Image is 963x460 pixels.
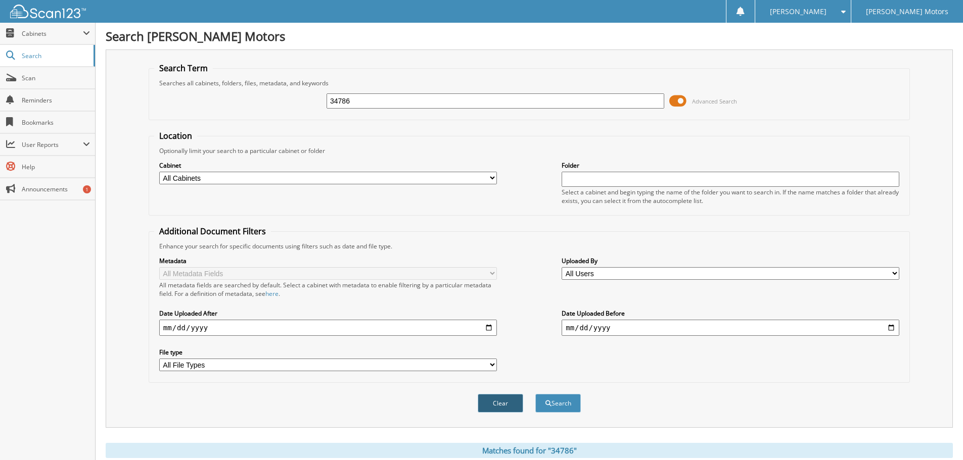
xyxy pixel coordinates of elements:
[562,309,899,318] label: Date Uploaded Before
[22,29,83,38] span: Cabinets
[10,5,86,18] img: scan123-logo-white.svg
[22,163,90,171] span: Help
[106,443,953,458] div: Matches found for "34786"
[22,118,90,127] span: Bookmarks
[866,9,948,15] span: [PERSON_NAME] Motors
[22,74,90,82] span: Scan
[159,257,497,265] label: Metadata
[692,97,737,105] span: Advanced Search
[265,289,279,298] a: here
[22,96,90,105] span: Reminders
[154,79,904,87] div: Searches all cabinets, folders, files, metadata, and keywords
[562,188,899,205] div: Select a cabinet and begin typing the name of the folder you want to search in. If the name match...
[154,130,197,141] legend: Location
[562,161,899,170] label: Folder
[562,320,899,336] input: end
[912,412,963,460] iframe: Chat Widget
[154,226,271,237] legend: Additional Document Filters
[22,52,88,60] span: Search
[159,320,497,336] input: start
[159,309,497,318] label: Date Uploaded After
[83,185,91,193] div: 1
[159,161,497,170] label: Cabinet
[106,28,953,44] h1: Search [PERSON_NAME] Motors
[154,63,213,74] legend: Search Term
[159,348,497,356] label: File type
[562,257,899,265] label: Uploaded By
[535,394,581,413] button: Search
[154,146,904,155] div: Optionally limit your search to a particular cabinet or folder
[159,281,497,298] div: All metadata fields are searched by default. Select a cabinet with metadata to enable filtering b...
[22,185,90,193] span: Announcements
[478,394,523,413] button: Clear
[770,9,827,15] span: [PERSON_NAME]
[154,242,904,250] div: Enhance your search for specific documents using filters such as date and file type.
[22,140,83,149] span: User Reports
